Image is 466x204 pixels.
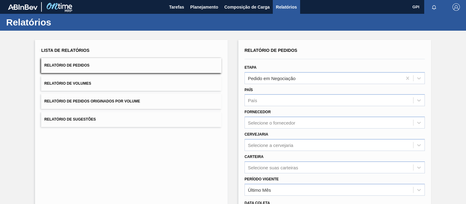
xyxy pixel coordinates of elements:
img: Logout [452,3,460,11]
div: Selecione a cervejaria [248,142,293,148]
span: Lista de Relatórios [41,48,89,53]
button: Relatório de Sugestões [41,112,221,127]
button: Relatório de Pedidos Originados por Volume [41,94,221,109]
button: Notificações [424,3,444,11]
label: Período Vigente [245,177,279,181]
span: Relatório de Volumes [44,81,91,86]
label: Fornecedor [245,110,271,114]
span: Relatório de Pedidos [44,63,89,67]
span: Relatório de Sugestões [44,117,96,121]
span: Relatório de Pedidos [245,48,297,53]
span: Planejamento [190,3,218,11]
div: Selecione o fornecedor [248,120,295,125]
label: Cervejaria [245,132,268,137]
span: Relatório de Pedidos Originados por Volume [44,99,140,103]
img: TNhmsLtSVTkK8tSr43FrP2fwEKptu5GPRR3wAAAABJRU5ErkJggg== [8,4,37,10]
span: Relatórios [276,3,297,11]
div: Selecione suas carteiras [248,165,298,170]
span: Tarefas [169,3,184,11]
button: Relatório de Pedidos [41,58,221,73]
label: País [245,88,253,92]
div: Último Mês [248,187,271,192]
div: Pedido em Negociação [248,75,296,81]
label: Carteira [245,155,264,159]
h1: Relatórios [6,19,115,26]
div: País [248,98,257,103]
span: Composição de Carga [224,3,270,11]
label: Etapa [245,65,256,70]
button: Relatório de Volumes [41,76,221,91]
